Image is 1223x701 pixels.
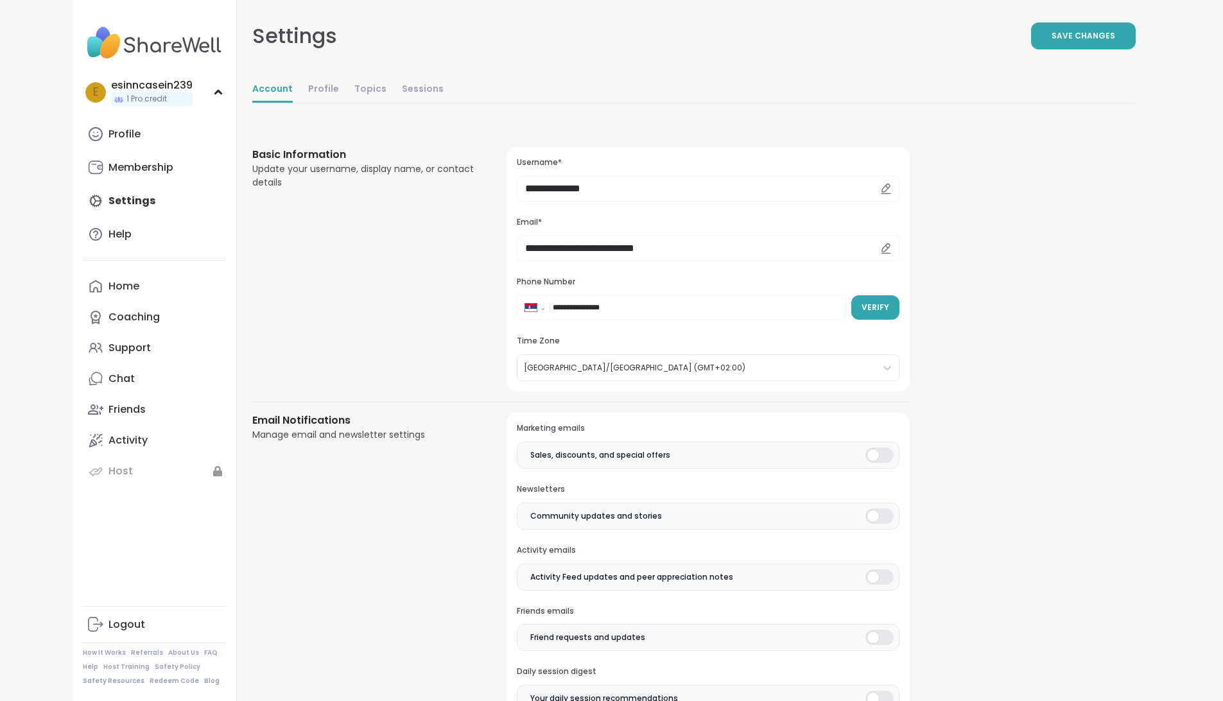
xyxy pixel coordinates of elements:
a: Topics [354,77,386,103]
span: e [93,84,98,101]
span: 1 Pro credit [126,94,167,105]
a: Safety Policy [155,662,200,671]
a: Sessions [402,77,444,103]
h3: Time Zone [517,336,899,347]
a: Profile [308,77,339,103]
a: Activity [83,425,226,456]
span: Verify [862,302,889,313]
div: Activity [108,433,148,447]
div: Friends [108,402,146,417]
h3: Email Notifications [252,413,476,428]
h3: Marketing emails [517,423,899,434]
span: Save Changes [1052,30,1115,42]
h3: Basic Information [252,147,476,162]
h3: Daily session digest [517,666,899,677]
a: Friends [83,394,226,425]
div: Settings [252,21,337,51]
a: Membership [83,152,226,183]
div: esinncasein239 [111,78,193,92]
h3: Phone Number [517,277,899,288]
button: Verify [851,295,899,320]
a: Coaching [83,302,226,333]
div: Chat [108,372,135,386]
h3: Username* [517,157,899,168]
span: Activity Feed updates and peer appreciation notes [530,571,733,583]
img: ShareWell Nav Logo [83,21,226,65]
div: Host [108,464,133,478]
a: Home [83,271,226,302]
div: Membership [108,160,173,175]
a: How It Works [83,648,126,657]
a: Chat [83,363,226,394]
div: Support [108,341,151,355]
a: Host Training [103,662,150,671]
a: Help [83,662,98,671]
a: Blog [204,677,220,686]
div: Coaching [108,310,160,324]
span: Friend requests and updates [530,632,645,643]
div: Profile [108,127,141,141]
a: Referrals [131,648,163,657]
a: Logout [83,609,226,640]
h3: Email* [517,217,899,228]
a: About Us [168,648,199,657]
a: Account [252,77,293,103]
div: Logout [108,618,145,632]
button: Save Changes [1031,22,1136,49]
div: Home [108,279,139,293]
div: Update your username, display name, or contact details [252,162,476,189]
h3: Friends emails [517,606,899,617]
a: Redeem Code [150,677,199,686]
h3: Newsletters [517,484,899,495]
a: Host [83,456,226,487]
div: Help [108,227,132,241]
span: Community updates and stories [530,510,662,522]
a: Profile [83,119,226,150]
span: Sales, discounts, and special offers [530,449,670,461]
div: Manage email and newsletter settings [252,428,476,442]
a: Support [83,333,226,363]
h3: Activity emails [517,545,899,556]
a: FAQ [204,648,218,657]
a: Safety Resources [83,677,144,686]
a: Help [83,219,226,250]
